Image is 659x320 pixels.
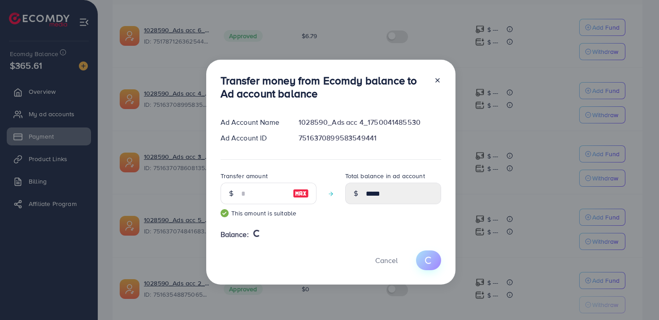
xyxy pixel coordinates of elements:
[221,209,316,218] small: This amount is suitable
[221,171,268,180] label: Transfer amount
[364,250,409,270] button: Cancel
[291,133,448,143] div: 7516370899583549441
[221,74,427,100] h3: Transfer money from Ecomdy balance to Ad account balance
[213,133,292,143] div: Ad Account ID
[375,255,398,265] span: Cancel
[221,229,249,240] span: Balance:
[293,188,309,199] img: image
[621,280,652,313] iframe: Chat
[291,117,448,127] div: 1028590_Ads acc 4_1750041485530
[221,209,229,217] img: guide
[345,171,425,180] label: Total balance in ad account
[213,117,292,127] div: Ad Account Name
